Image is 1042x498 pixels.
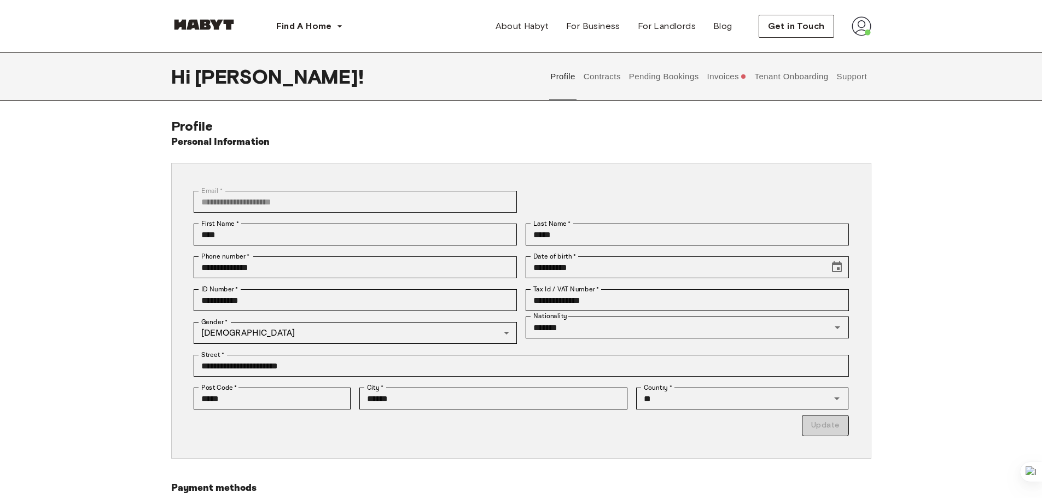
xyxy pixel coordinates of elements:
label: Gender [201,317,228,327]
button: Open [829,391,845,406]
span: Get in Touch [768,20,825,33]
img: avatar [852,16,871,36]
span: For Business [566,20,620,33]
button: Invoices [706,52,748,101]
label: Tax Id / VAT Number [533,284,599,294]
label: Phone number [201,251,250,261]
div: You can't change your email address at the moment. Please reach out to customer support in case y... [194,191,517,213]
button: Pending Bookings [627,52,700,101]
button: Open [830,320,845,335]
span: About Habyt [496,20,549,33]
label: Country [644,383,672,392]
label: First Name [201,219,239,229]
button: Support [835,52,869,101]
span: Find A Home [276,20,332,33]
label: ID Number [201,284,238,294]
button: Contracts [582,52,622,101]
label: City [367,383,384,392]
label: Last Name [533,219,571,229]
a: For Business [557,15,629,37]
span: Blog [713,20,732,33]
span: [PERSON_NAME] ! [195,65,364,88]
span: Profile [171,118,213,134]
button: Find A Home [267,15,352,37]
div: user profile tabs [546,52,871,101]
h6: Payment methods [171,481,871,496]
a: Blog [705,15,741,37]
a: About Habyt [487,15,557,37]
button: Choose date, selected date is Jun 22, 1997 [826,256,848,278]
label: Street [201,350,224,360]
button: Get in Touch [759,15,834,38]
label: Post Code [201,383,237,392]
span: Hi [171,65,195,88]
button: Profile [549,52,577,101]
label: Nationality [533,312,567,321]
span: For Landlords [638,20,696,33]
button: Tenant Onboarding [753,52,830,101]
img: Habyt [171,19,237,30]
div: [DEMOGRAPHIC_DATA] [194,322,517,344]
label: Date of birth [533,251,576,261]
h6: Personal Information [171,134,270,150]
label: Email [201,186,223,196]
a: For Landlords [629,15,705,37]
